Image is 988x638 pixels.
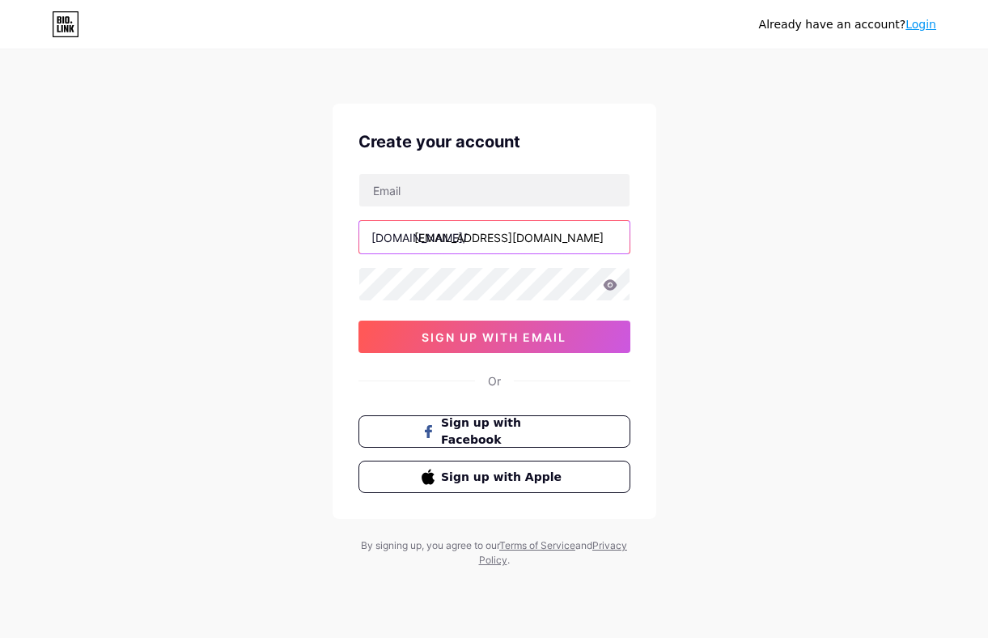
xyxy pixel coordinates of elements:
button: Sign up with Facebook [358,415,630,448]
button: Sign up with Apple [358,461,630,493]
div: Create your account [358,130,630,154]
input: username [359,221,630,253]
a: Terms of Service [499,539,575,551]
button: sign up with email [358,321,630,353]
div: By signing up, you agree to our and . [357,538,632,568]
span: Sign up with Apple [441,469,566,486]
a: Login [905,18,936,31]
span: sign up with email [422,330,566,344]
div: Already have an account? [759,16,936,33]
div: [DOMAIN_NAME]/ [371,229,467,246]
input: Email [359,174,630,206]
span: Sign up with Facebook [441,415,566,449]
div: Or [488,372,501,389]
